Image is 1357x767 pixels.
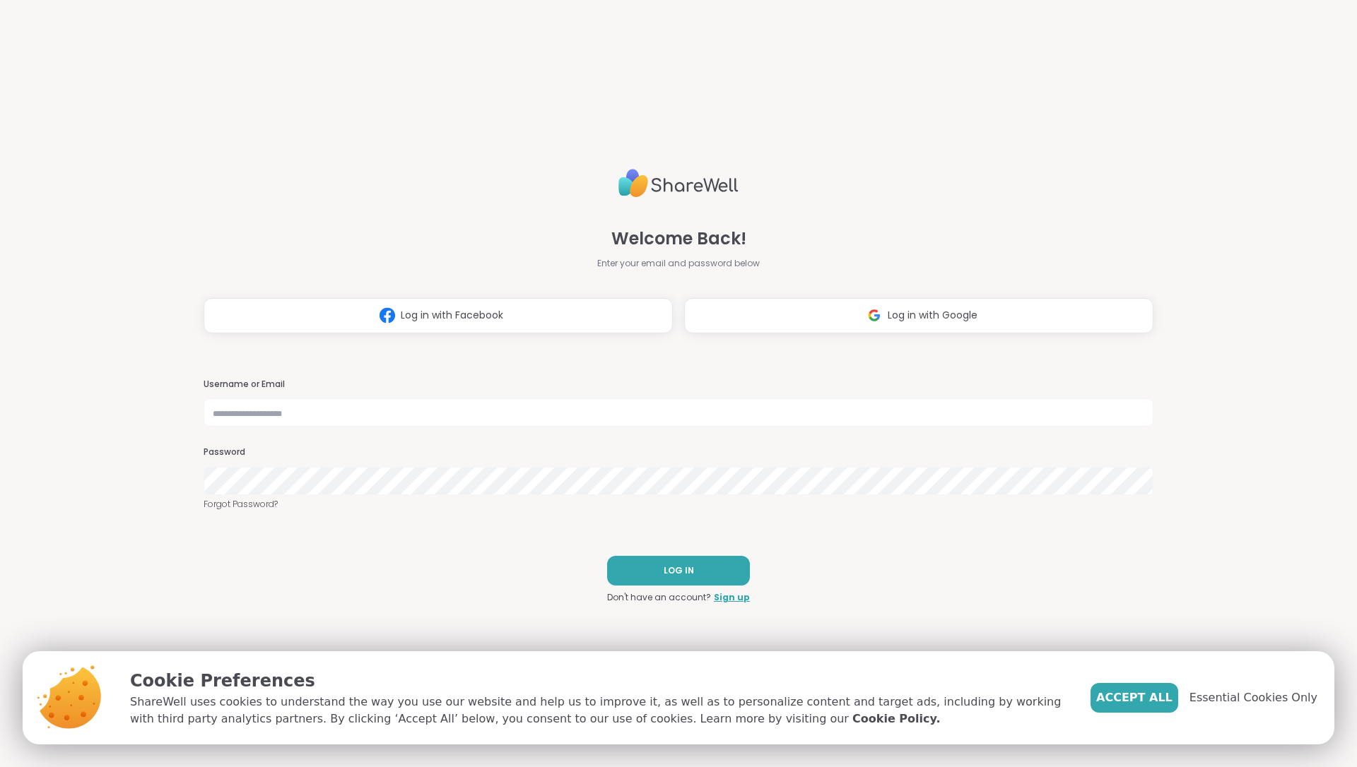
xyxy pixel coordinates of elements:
[861,302,888,328] img: ShareWell Logomark
[888,308,977,323] span: Log in with Google
[597,257,760,270] span: Enter your email and password below
[204,379,1153,391] h3: Username or Email
[664,564,694,577] span: LOG IN
[611,226,746,251] span: Welcome Back!
[204,446,1153,458] h3: Password
[130,694,1068,727] p: ShareWell uses cookies to understand the way you use our website and help us to improve it, as we...
[1096,689,1173,706] span: Accept All
[204,498,1153,511] a: Forgot Password?
[130,668,1068,694] p: Cookie Preferences
[684,298,1153,333] button: Log in with Google
[204,298,673,333] button: Log in with Facebook
[1189,689,1317,706] span: Essential Cookies Only
[401,308,503,323] span: Log in with Facebook
[607,556,750,585] button: LOG IN
[618,163,739,203] img: ShareWell Logo
[374,302,401,328] img: ShareWell Logomark
[607,591,711,604] span: Don't have an account?
[852,710,940,727] a: Cookie Policy.
[1091,683,1178,713] button: Accept All
[714,591,750,604] a: Sign up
